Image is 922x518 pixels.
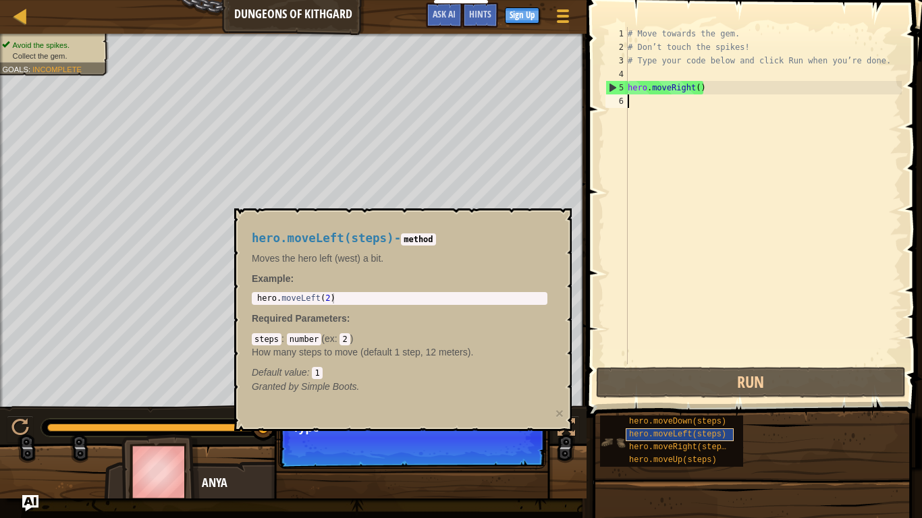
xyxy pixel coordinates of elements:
div: 4 [605,67,628,81]
span: : [307,367,313,378]
img: thang_avatar_frame.png [121,434,200,509]
span: hero.moveUp(steps) [629,455,717,465]
span: : [335,333,340,344]
code: number [287,333,321,345]
span: : [28,65,32,74]
span: Granted by [252,381,301,392]
span: hero.moveLeft(steps) [252,231,394,245]
span: Default value [252,367,307,378]
span: ex [325,333,335,344]
p: How many steps to move (default 1 step, 12 meters). [252,345,547,359]
code: method [401,233,435,246]
span: Example [252,273,291,284]
div: 5 [606,81,628,94]
button: × [555,406,564,420]
li: Collect the gem. [2,51,101,61]
span: : [347,313,350,324]
div: 1 [605,27,628,40]
div: Anya [202,474,468,492]
span: Incomplete [32,65,82,74]
em: Simple Boots. [252,381,360,392]
code: steps [252,333,281,345]
img: portrait.png [600,430,626,455]
code: 2 [340,333,350,345]
button: Show game menu [546,3,580,34]
code: 1 [312,367,322,379]
button: Sign Up [505,7,539,24]
strong: : [252,273,294,284]
span: Goals [2,65,28,74]
span: Avoid the spikes. [13,40,70,49]
div: 2 [605,40,628,54]
button: Ask AI [22,495,38,511]
button: Run [596,367,906,398]
h4: - [252,232,547,245]
button: Ctrl + P: Play [7,415,34,443]
span: Ask AI [433,7,456,20]
span: Required Parameters [252,313,347,324]
span: Collect the gem. [13,51,67,60]
span: : [281,333,287,344]
div: 3 [605,54,628,67]
li: Avoid the spikes. [2,40,101,51]
div: 6 [605,94,628,108]
div: ( ) [252,332,547,379]
span: Hints [469,7,491,20]
span: hero.moveLeft(steps) [629,430,726,439]
p: Moves the hero left (west) a bit. [252,252,547,265]
span: hero.moveRight(steps) [629,442,731,452]
button: Ask AI [426,3,462,28]
span: hero.moveDown(steps) [629,417,726,426]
